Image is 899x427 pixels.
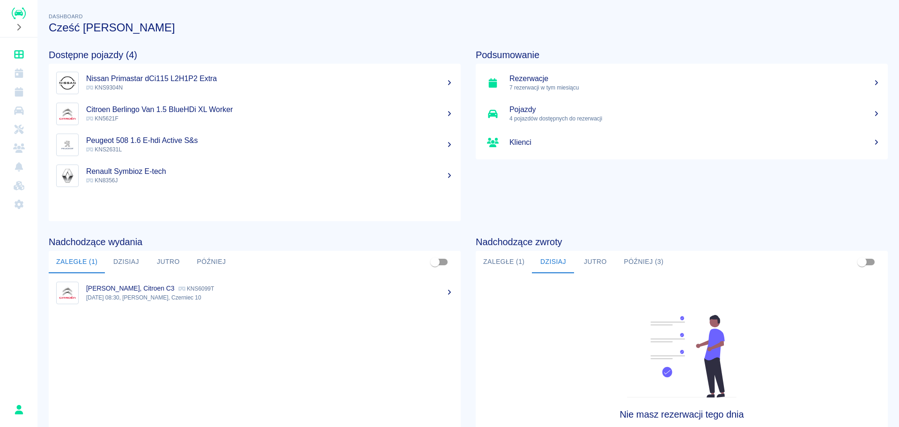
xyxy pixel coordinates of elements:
a: Powiadomienia [4,157,34,176]
button: Karol Klag [9,400,29,420]
span: KN8356J [86,177,118,184]
button: Zaległe (1) [476,251,532,273]
a: ImageNissan Primastar dCi115 L2H1P2 Extra KNS9304N [49,67,461,98]
p: [PERSON_NAME], Citroen C3 [86,285,175,292]
span: Pokaż przypisane tylko do mnie [426,253,444,271]
p: 4 pojazdów dostępnych do rezerwacji [509,114,880,123]
p: KNS6099T [178,285,214,292]
img: Image [59,167,76,185]
a: Rezerwacje [4,82,34,101]
a: Widget WWW [4,176,34,195]
button: Rozwiń nawigację [12,21,26,33]
img: Image [59,105,76,123]
a: ImageRenault Symbioz E-tech KN8356J [49,160,461,191]
h4: Nie masz rezerwacji tego dnia [527,409,836,420]
a: Ustawienia [4,195,34,214]
a: ImagePeugeot 508 1.6 E-hdi Active S&s KNS2631L [49,129,461,160]
a: ImageCitroen Berlingo Van 1.5 BlueHDi XL Worker KN5621F [49,98,461,129]
p: [DATE] 08:30, [PERSON_NAME], Czerniec 10 [86,293,453,302]
p: 7 rezerwacji w tym miesiącu [509,83,880,92]
a: Image[PERSON_NAME], Citroen C3 KNS6099T[DATE] 08:30, [PERSON_NAME], Czerniec 10 [49,277,461,308]
img: Renthelp [12,7,26,19]
a: Klienci [476,129,888,156]
h3: Cześć [PERSON_NAME] [49,21,888,34]
span: KNS2631L [86,146,122,153]
img: Image [59,74,76,92]
a: Rezerwacje7 rezerwacji w tym miesiącu [476,67,888,98]
button: Zaległe (1) [49,251,105,273]
h5: Citroen Berlingo Van 1.5 BlueHDi XL Worker [86,105,453,114]
img: Image [59,284,76,302]
h4: Nadchodzące zwroty [476,236,888,247]
span: Pokaż przypisane tylko do mnie [853,253,871,271]
a: Serwisy [4,120,34,139]
a: Kalendarz [4,64,34,82]
span: KNS9304N [86,84,123,91]
h5: Renault Symbioz E-tech [86,167,453,176]
button: Później [189,251,233,273]
a: Flota [4,101,34,120]
span: Dashboard [49,14,83,19]
a: Pojazdy4 pojazdów dostępnych do rezerwacji [476,98,888,129]
img: Image [59,136,76,154]
h4: Nadchodzące wydania [49,236,461,247]
h4: Dostępne pojazdy (4) [49,49,461,60]
img: Fleet [621,315,742,397]
button: Jutro [147,251,189,273]
h5: Rezerwacje [509,74,880,83]
h5: Pojazdy [509,105,880,114]
button: Dzisiaj [105,251,147,273]
h4: Podsumowanie [476,49,888,60]
button: Dzisiaj [532,251,574,273]
h5: Klienci [509,138,880,147]
button: Jutro [574,251,616,273]
a: Dashboard [4,45,34,64]
h5: Nissan Primastar dCi115 L2H1P2 Extra [86,74,453,83]
button: Później (3) [616,251,671,273]
span: KN5621F [86,115,118,122]
h5: Peugeot 508 1.6 E-hdi Active S&s [86,136,453,145]
a: Klienci [4,139,34,157]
